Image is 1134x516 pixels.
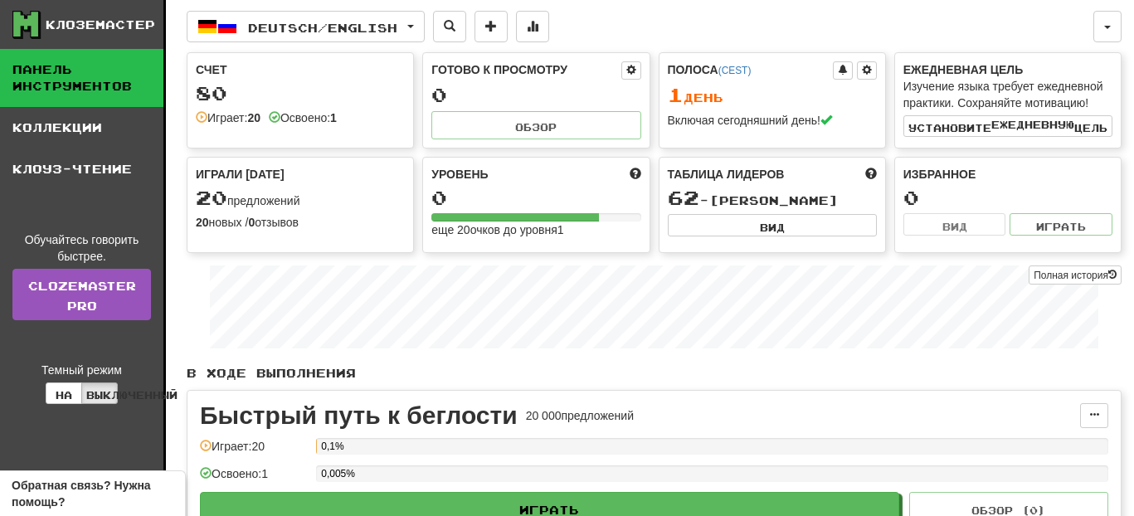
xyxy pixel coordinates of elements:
font: Изучение языка требует ежедневной практики. Сохраняйте мотивацию! [903,80,1103,110]
font: Обучайтесь говорить быстрее. [25,233,139,263]
a: CEST [722,65,748,76]
font: Панель инструментов [12,62,132,93]
font: 0 [431,83,447,106]
button: Полная история [1029,265,1122,285]
font: Обратная связь? Нужна помощь? [12,479,151,509]
button: Добавить предложение в коллекцию [475,11,508,42]
font: Ежедневная цель [903,63,1023,76]
font: Играли [DATE] [196,168,285,181]
font: Обзор ( [971,504,1029,516]
font: 20 000 [526,409,562,422]
a: ( [718,65,722,76]
font: Clozemaster [28,279,136,293]
font: Освоено: [280,111,330,124]
font: Играет: [207,111,247,124]
font: 20 [196,216,209,229]
font: Играть [1036,221,1086,232]
font: Избранное [903,168,976,181]
font: ) [1038,504,1046,516]
font: отзывов [255,216,299,229]
font: Полная история [1034,270,1108,281]
font: 1 [261,467,268,480]
button: Обзор [431,111,640,139]
font: 0 [903,186,919,209]
font: Счет [196,63,227,76]
font: 80 [196,81,227,105]
font: день [684,90,723,105]
font: Быстрый путь к беглости [200,402,518,429]
font: новых / [209,216,249,229]
font: Установите [908,122,991,134]
span: Набирайте больше очков, чтобы повысить свой уровень [630,166,641,183]
font: Включая сегодняшний день! [668,114,820,127]
button: Deutsch/English [187,11,425,42]
button: На [46,382,82,404]
font: 0 [431,186,447,209]
font: Темный режим [41,363,122,377]
font: цель [1074,122,1107,134]
font: На [56,389,72,401]
a: ) [747,65,751,76]
button: Вид [668,214,877,236]
font: 0 [248,216,255,229]
font: 20 [196,186,227,209]
button: Поиск предложений [433,11,466,42]
button: Играть [1010,213,1112,235]
font: -[PERSON_NAME] [699,193,839,207]
font: В ходе выполнения [187,366,356,380]
font: Готово к просмотру [431,63,567,76]
font: 20 [247,111,260,124]
button: Установитеежедневнуюцель [903,115,1112,137]
font: еще 20 [431,223,470,236]
font: ежедневную [991,119,1074,130]
font: 20 [251,440,265,453]
font: очков до уровня [470,223,557,236]
a: ClozemasterPro [12,269,151,320]
button: Больше статистики [516,11,549,42]
font: Таблица лидеров [668,168,785,181]
font: предложений [227,194,300,207]
button: Выключенный [81,382,118,404]
span: На этой неделе в баллах, UTC [865,166,877,183]
font: 62 [668,186,699,209]
font: Коллекции [12,120,102,134]
font: Играет: [212,440,251,453]
font: 0,1% [321,441,343,452]
font: Pro [67,299,97,313]
font: 0 [1029,504,1038,516]
font: Клоземастер [46,17,155,32]
button: Вид [903,213,1006,235]
font: 1 [668,83,684,106]
font: Обзор [515,121,557,133]
span: Открыть виджет обратной связи [12,477,173,510]
font: English [328,20,397,34]
font: Клоуз-чтение [12,162,132,176]
font: Выключенный [86,389,178,401]
font: Deutsch [248,20,318,34]
font: Вид [760,221,785,233]
font: 1 [557,223,564,236]
font: Полоса [668,63,718,76]
font: Вид [942,221,967,232]
font: / [318,20,328,34]
font: 0,005% [321,468,355,479]
font: 1 [330,111,337,124]
font: предложений [561,409,634,422]
font: Освоено: [212,467,261,480]
font: Играть [519,502,579,516]
font: Уровень [431,168,488,181]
